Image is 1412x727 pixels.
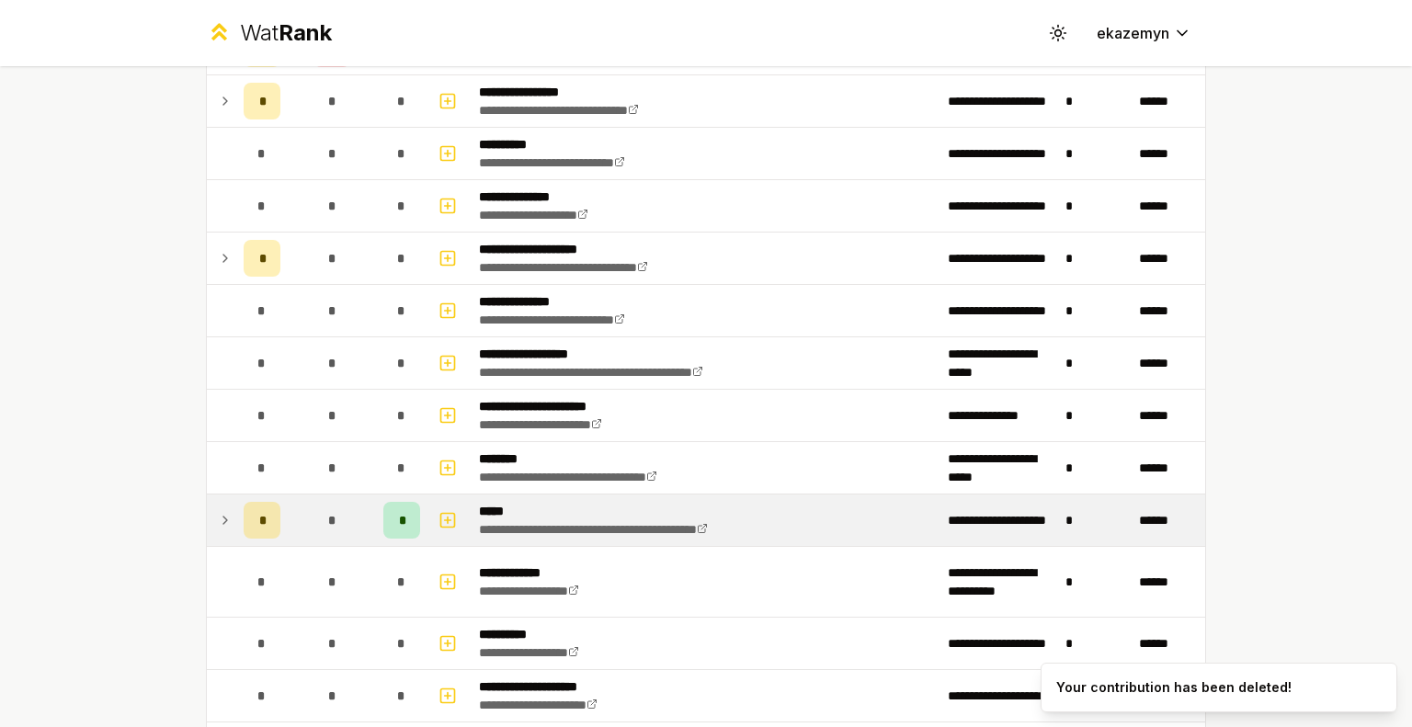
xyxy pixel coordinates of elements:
[206,18,332,48] a: WatRank
[1056,678,1292,697] div: Your contribution has been deleted!
[240,18,332,48] div: Wat
[279,19,332,46] span: Rank
[1097,22,1169,44] span: ekazemyn
[1082,17,1206,50] button: ekazemyn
